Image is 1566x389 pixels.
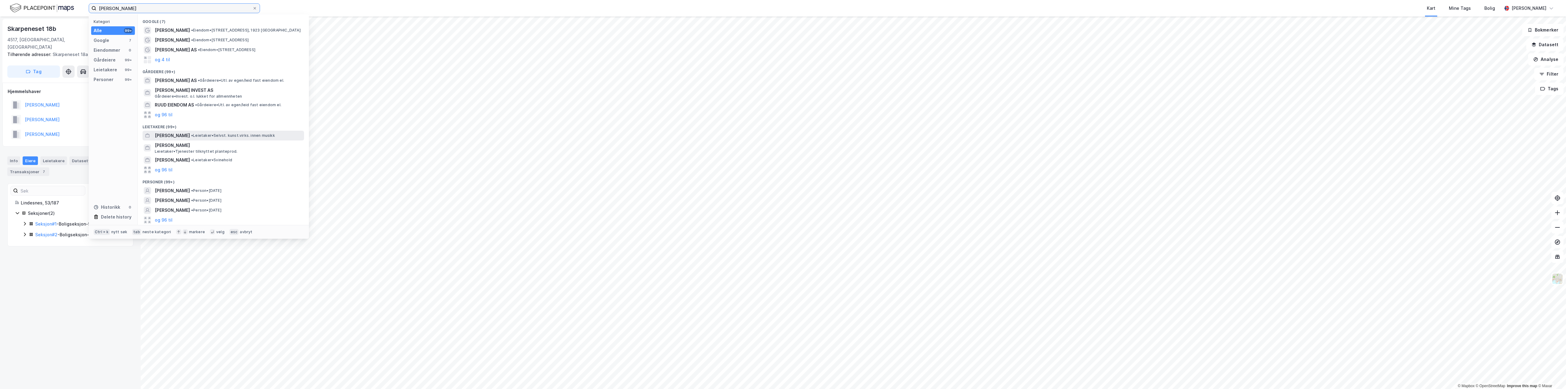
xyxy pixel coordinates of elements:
[155,27,190,34] span: [PERSON_NAME]
[191,158,232,163] span: Leietaker • Svinehold
[40,156,67,165] div: Leietakere
[1534,68,1564,80] button: Filter
[191,198,221,203] span: Person • [DATE]
[1484,5,1495,12] div: Bolig
[155,111,173,118] button: og 96 til
[155,142,302,149] span: [PERSON_NAME]
[94,56,116,64] div: Gårdeiere
[124,67,132,72] div: 99+
[1535,83,1564,95] button: Tags
[198,47,255,52] span: Eiendom • [STREET_ADDRESS]
[138,14,309,25] div: Google (7)
[155,132,190,139] span: [PERSON_NAME]
[111,230,128,234] div: nytt søk
[8,88,133,95] div: Hjemmelshaver
[41,169,47,175] div: 7
[124,58,132,62] div: 99+
[191,198,193,203] span: •
[128,205,132,210] div: 0
[191,38,193,42] span: •
[191,133,193,138] span: •
[195,103,281,107] span: Gårdeiere • Utl. av egen/leid fast eiendom el.
[143,230,171,234] div: neste kategori
[138,175,309,186] div: Personer (99+)
[191,28,193,32] span: •
[155,46,197,54] span: [PERSON_NAME] AS
[240,230,252,234] div: avbryt
[155,36,190,44] span: [PERSON_NAME]
[7,51,128,58] div: Skarpeneset 18a
[94,19,135,24] div: Kategori
[101,213,132,221] div: Delete history
[229,229,239,235] div: esc
[191,28,301,33] span: Eiendom • [STREET_ADDRESS], 1923 [GEOGRAPHIC_DATA]
[198,78,200,83] span: •
[7,156,20,165] div: Info
[195,103,197,107] span: •
[1528,53,1564,65] button: Analyse
[132,229,141,235] div: tab
[189,230,205,234] div: markere
[191,188,221,193] span: Person • [DATE]
[191,208,193,212] span: •
[23,156,38,165] div: Eiere
[155,87,302,94] span: [PERSON_NAME] INVEST AS
[1535,360,1566,389] iframe: Chat Widget
[198,78,284,83] span: Gårdeiere • Utl. av egen/leid fast eiendom el.
[1552,273,1563,285] img: Z
[1427,5,1435,12] div: Kart
[155,56,170,63] button: og 4 til
[96,4,252,13] input: Søk på adresse, matrikkel, gårdeiere, leietakere eller personer
[155,197,190,204] span: [PERSON_NAME]
[1535,360,1566,389] div: Kontrollprogram for chat
[155,166,173,174] button: og 96 til
[128,48,132,53] div: 0
[124,28,132,33] div: 99+
[18,186,85,195] input: Søk
[35,232,58,237] a: Seksjon#2
[94,66,117,73] div: Leietakere
[35,220,117,228] div: - Boligseksjon - 50%
[124,77,132,82] div: 99+
[198,47,200,52] span: •
[138,120,309,131] div: Leietakere (99+)
[94,229,110,235] div: Ctrl + k
[155,77,197,84] span: [PERSON_NAME] AS
[7,24,58,34] div: Skarpeneset 18b
[35,221,57,226] a: Seksjon#1
[155,149,237,154] span: Leietaker • Tjenester tilknyttet planteprod.
[94,76,113,83] div: Personer
[191,158,193,162] span: •
[21,199,126,207] div: Lindesnes, 53/187
[69,156,92,165] div: Datasett
[94,204,120,211] div: Historikk
[191,188,193,193] span: •
[191,133,275,138] span: Leietaker • Selvst. kunst.virks. innen musikk
[1526,39,1564,51] button: Datasett
[1512,5,1546,12] div: [PERSON_NAME]
[94,37,109,44] div: Google
[155,94,242,99] span: Gårdeiere • Invest. o.l. lukket for allmennheten
[191,38,249,43] span: Eiendom • [STREET_ADDRESS]
[155,207,190,214] span: [PERSON_NAME]
[216,230,225,234] div: velg
[7,52,53,57] span: Tilhørende adresser:
[10,3,74,13] img: logo.f888ab2527a4732fd821a326f86c7f29.svg
[1476,384,1505,388] a: OpenStreetMap
[155,156,190,164] span: [PERSON_NAME]
[128,38,132,43] div: 7
[155,216,173,224] button: og 96 til
[7,167,49,176] div: Transaksjoner
[155,101,194,109] span: RUUD EIENDOM AS
[7,65,60,78] button: Tag
[1507,384,1537,388] a: Improve this map
[94,27,102,34] div: Alle
[138,65,309,76] div: Gårdeiere (99+)
[1458,384,1475,388] a: Mapbox
[28,210,126,217] div: Seksjoner ( 2 )
[191,208,221,213] span: Person • [DATE]
[7,36,98,51] div: 4517, [GEOGRAPHIC_DATA], [GEOGRAPHIC_DATA]
[1522,24,1564,36] button: Bokmerker
[155,187,190,194] span: [PERSON_NAME]
[1449,5,1471,12] div: Mine Tags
